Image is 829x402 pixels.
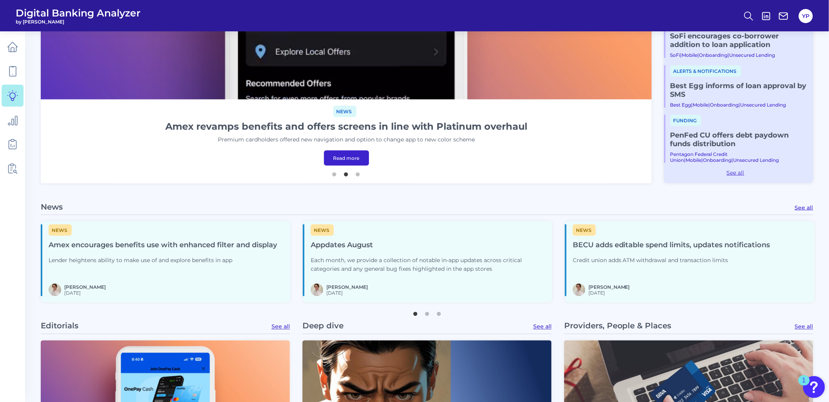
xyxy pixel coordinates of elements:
[331,168,338,176] button: 1
[728,52,729,58] span: |
[333,106,357,117] span: News
[435,308,443,316] button: 3
[670,115,701,126] span: Funding
[326,284,368,290] a: [PERSON_NAME]
[802,380,806,391] div: 1
[588,290,630,296] span: [DATE]
[333,107,357,115] a: News
[16,19,141,25] span: by [PERSON_NAME]
[564,321,672,331] p: Providers, People & Places
[733,157,779,163] a: Unsecured Lending
[302,321,344,331] p: Deep dive
[49,284,61,296] img: MIchael McCaw
[691,102,693,108] span: |
[664,169,807,176] a: See all
[311,256,546,273] p: Each month, we provide a collection of notable in-app updates across critical categories and any ...
[703,157,732,163] a: Onboarding
[311,226,334,234] a: News
[710,102,739,108] a: Onboarding
[411,308,419,316] button: 1
[311,225,334,236] span: News
[41,321,78,331] p: Editorials
[670,117,701,124] a: Funding
[670,151,728,163] a: Pentagon Federal Credit Union
[698,52,699,58] span: |
[49,241,277,250] h4: Amex encourages benefits use with enhanced filter and display
[354,168,362,176] button: 3
[16,7,141,19] span: Digital Banking Analyzer
[670,52,681,58] a: SoFi
[670,102,691,108] a: Best Egg
[342,168,350,176] button: 2
[670,65,741,77] span: Alerts & Notifications
[64,290,106,296] span: [DATE]
[803,376,825,398] button: Open Resource Center, 1 new notification
[423,308,431,316] button: 2
[573,284,585,296] img: MIchael McCaw
[588,284,630,290] a: [PERSON_NAME]
[573,241,770,250] h4: BECU adds editable spend limits, updates notifications
[709,102,710,108] span: |
[693,102,709,108] a: Mobile
[699,52,728,58] a: Onboarding
[799,9,813,23] button: YP
[311,241,546,250] h4: Appdates August
[165,120,527,133] h1: Amex revamps benefits and offers screens in line with Platinum overhaul
[670,81,807,99] a: Best Egg informs of loan approval by SMS
[218,136,475,144] p: Premium cardholders offered new navigation and option to change app to new color scheme
[686,157,702,163] a: Mobile
[682,52,698,58] a: Mobile
[311,284,323,296] img: MIchael McCaw
[49,226,72,234] a: News
[573,225,596,236] span: News
[49,256,277,265] p: Lender heightens ability to make use of and explore benefits in app
[729,52,775,58] a: Unsecured Lending
[64,284,106,290] a: [PERSON_NAME]
[670,67,741,74] a: Alerts & Notifications
[740,102,786,108] a: Unsecured Lending
[681,52,682,58] span: |
[41,202,63,212] p: News
[324,150,369,166] a: Read more
[573,256,770,265] p: Credit union adds ATM withdrawal and transaction limits
[732,157,733,163] span: |
[795,204,813,211] a: See all
[702,157,703,163] span: |
[670,131,807,148] a: PenFed CU offers debt paydown funds distribution
[684,157,686,163] span: |
[533,323,552,330] a: See all
[272,323,290,330] a: See all
[49,225,72,236] span: News
[670,32,807,49] a: SoFi encourages co-borrower addition to loan application
[326,290,368,296] span: [DATE]
[795,323,813,330] a: See all
[739,102,740,108] span: |
[573,226,596,234] a: News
